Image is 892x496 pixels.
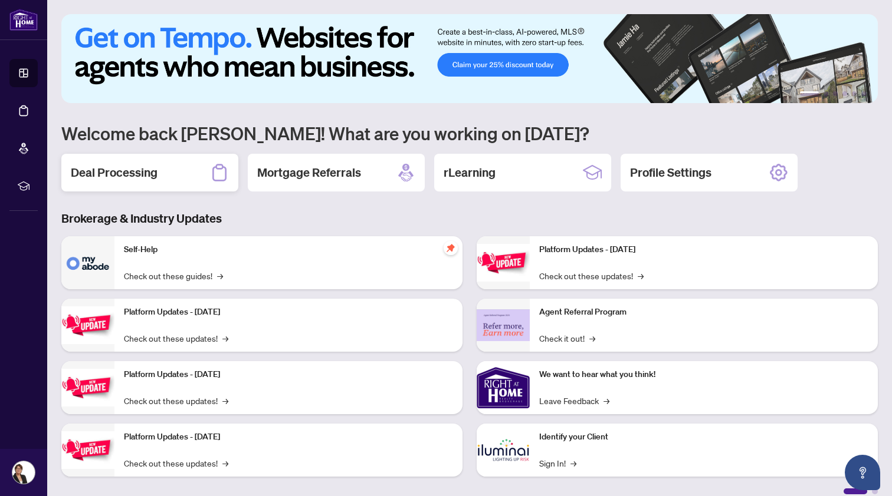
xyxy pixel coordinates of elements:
[124,269,223,282] a: Check out these guides!→
[539,457,576,469] a: Sign In!→
[124,394,228,407] a: Check out these updates!→
[124,243,453,256] p: Self-Help
[477,244,530,281] img: Platform Updates - June 23, 2025
[477,361,530,414] img: We want to hear what you think!
[539,269,644,282] a: Check out these updates!→
[71,164,158,181] h2: Deal Processing
[539,431,868,444] p: Identify your Client
[539,243,868,256] p: Platform Updates - [DATE]
[477,424,530,477] img: Identify your Client
[61,14,878,103] img: Slide 0
[61,431,114,468] img: Platform Updates - July 8, 2025
[800,91,819,96] button: 1
[833,91,838,96] button: 3
[589,332,595,345] span: →
[852,91,857,96] button: 5
[61,369,114,406] img: Platform Updates - July 21, 2025
[444,241,458,255] span: pushpin
[477,309,530,342] img: Agent Referral Program
[61,306,114,343] img: Platform Updates - September 16, 2025
[539,394,609,407] a: Leave Feedback→
[604,394,609,407] span: →
[845,455,880,490] button: Open asap
[61,210,878,227] h3: Brokerage & Industry Updates
[539,332,595,345] a: Check it out!→
[444,164,496,181] h2: rLearning
[222,332,228,345] span: →
[539,368,868,381] p: We want to hear what you think!
[539,306,868,319] p: Agent Referral Program
[124,368,453,381] p: Platform Updates - [DATE]
[61,236,114,289] img: Self-Help
[257,164,361,181] h2: Mortgage Referrals
[9,9,38,31] img: logo
[124,431,453,444] p: Platform Updates - [DATE]
[12,461,35,484] img: Profile Icon
[842,91,847,96] button: 4
[630,164,711,181] h2: Profile Settings
[61,122,878,144] h1: Welcome back [PERSON_NAME]! What are you working on [DATE]?
[222,394,228,407] span: →
[222,457,228,469] span: →
[570,457,576,469] span: →
[124,332,228,345] a: Check out these updates!→
[124,306,453,319] p: Platform Updates - [DATE]
[824,91,828,96] button: 2
[638,269,644,282] span: →
[861,91,866,96] button: 6
[124,457,228,469] a: Check out these updates!→
[217,269,223,282] span: →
